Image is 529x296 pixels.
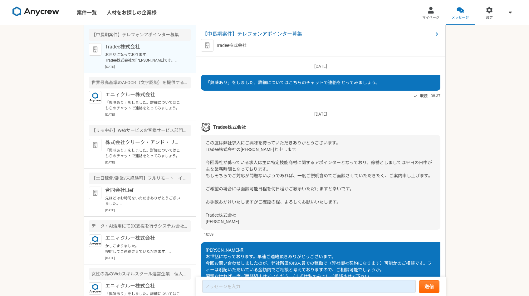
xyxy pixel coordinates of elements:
[105,234,182,242] p: エニィクルー株式会社
[89,125,191,136] div: 【リモ中心】Webサービスお客様サービス部門でプロジェクトマネージャー！
[105,243,182,254] p: かしこまりました。 検討してご連絡させていただきます。 よろしくお願いいたします。
[202,30,433,38] span: 【中長期案件】テレフォンアポインター募集
[89,220,191,232] div: データ・AI活用にてDX支援を行うシステム会社でのインサイドセールスを募集
[206,248,432,279] span: [PERSON_NAME]様 お世話になっております。早速ご連絡頂きありがとうございます。 今回お問い合わせしましたのが、弊社所属のIS人員での稼働で（弊社御社契約になります）可能かのご相談です...
[105,187,182,194] p: 合同会社Lief
[105,195,182,207] p: 先ほどはお時間をいただきありがとうございました。 ご質問等あればご連絡ください。 よろしくお願いします。 ・商材概要 [DEMOGRAPHIC_DATA]人材の求人広告提案 ・業種により土日、夜...
[213,124,246,131] span: Tradee株式会社
[105,208,191,213] p: [DATE]
[201,123,210,132] img: %E3%82%B9%E3%82%AF%E3%83%AA%E3%83%BC%E3%83%B3%E3%82%B7%E3%83%A7%E3%83%83%E3%83%88_2025-02-06_21.3...
[419,280,439,293] button: 送信
[201,63,440,70] p: [DATE]
[206,140,433,224] span: この度は弊社求人にご興味を持っていただきありがとうございます。 Tradee株式会社の[PERSON_NAME]と申します。 今回弊社が募っている求人は主に特定技能商材に関するアポインターとなっ...
[105,91,182,98] p: エニィクルー株式会社
[89,268,191,280] div: 女性の為のWebスキルスクール運営企業 個人営業（フルリモート）
[204,231,213,237] span: 10:59
[422,15,439,20] span: マイページ
[105,148,182,159] p: 「興味あり」をしました。詳細についてはこちらのチャットで連絡をとってみましょう。
[105,64,191,69] p: [DATE]
[89,187,101,199] img: default_org_logo-42cde973f59100197ec2c8e796e4974ac8490bb5b08a0eb061ff975e4574aa76.png
[89,139,101,151] img: default_org_logo-42cde973f59100197ec2c8e796e4974ac8490bb5b08a0eb061ff975e4574aa76.png
[105,160,191,165] p: [DATE]
[105,112,191,117] p: [DATE]
[12,7,59,17] img: 8DqYSo04kwAAAAASUVORK5CYII=
[420,92,428,100] span: 既読
[89,43,101,56] img: default_org_logo-42cde973f59100197ec2c8e796e4974ac8490bb5b08a0eb061ff975e4574aa76.png
[89,173,191,184] div: 【土日稼働/副業/未経験可】フルリモート！インサイドセールス募集（長期案件）
[105,139,182,146] p: 株式会社クリーク・アンド・リバー社
[216,42,247,49] p: Tradee株式会社
[105,256,191,260] p: [DATE]
[89,77,191,88] div: 世界最高基準のAI-OCR（文字認識）を提供するメガベンチャー パートナー営業
[201,39,213,52] img: default_org_logo-42cde973f59100197ec2c8e796e4974ac8490bb5b08a0eb061ff975e4574aa76.png
[89,234,101,247] img: logo_text_blue_01.png
[105,282,182,290] p: エニィクルー株式会社
[105,100,182,111] p: 「興味あり」をしました。詳細についてはこちらのチャットで連絡をとってみましょう。
[452,15,469,20] span: メッセージ
[89,91,101,103] img: logo_text_blue_01.png
[431,93,440,99] span: 08:37
[89,282,101,295] img: logo_text_blue_01.png
[206,80,380,85] span: 「興味あり」をしました。詳細についてはこちらのチャットで連絡をとってみましょう。
[486,15,493,20] span: 設定
[201,111,440,118] p: [DATE]
[89,29,191,41] div: 【中長期案件】テレフォンアポインター募集
[105,43,182,51] p: Tradee株式会社
[105,52,182,63] p: お世話になっております。 Tradee株式会社の[PERSON_NAME]です。 本日はお忙しいところありがとうございました。 いただいた内容を代表と打ち合わせし、取り急ぎ回答が必要な部分を回答...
